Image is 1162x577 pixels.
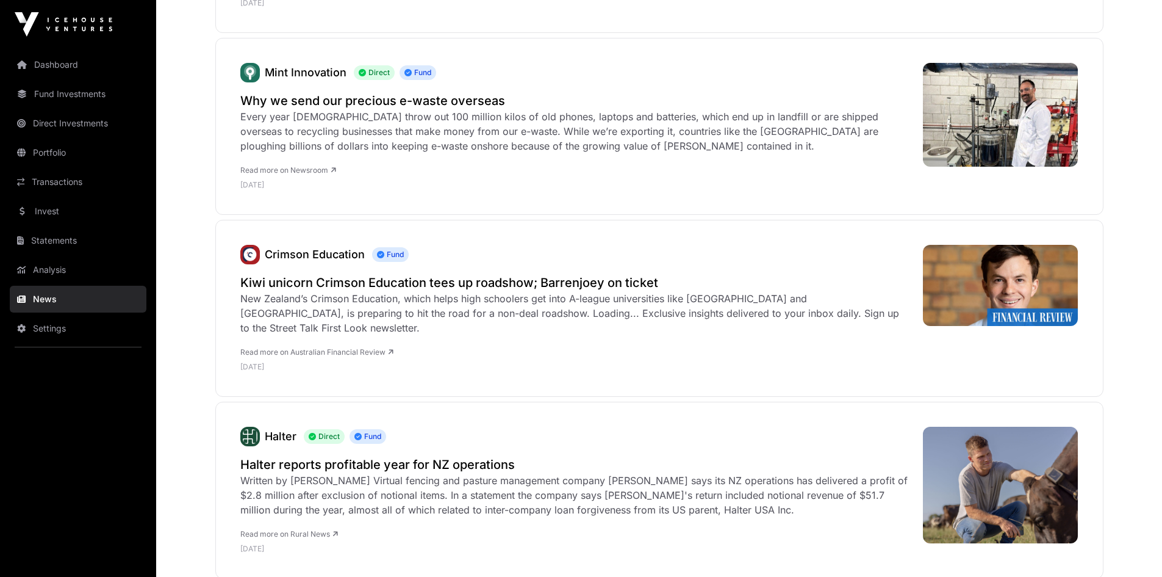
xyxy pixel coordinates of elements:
[10,256,146,283] a: Analysis
[240,347,393,357] a: Read more on Australian Financial Review
[10,227,146,254] a: Statements
[15,12,112,37] img: Icehouse Ventures Logo
[10,51,146,78] a: Dashboard
[10,81,146,107] a: Fund Investments
[400,65,436,80] span: Fund
[1101,518,1162,577] iframe: Chat Widget
[240,245,260,264] img: unnamed.jpg
[265,248,365,261] a: Crimson Education
[10,315,146,342] a: Settings
[923,63,1078,167] img: thumbnail_IMG_0015-e1756688335121.jpg
[240,544,911,554] p: [DATE]
[240,427,260,446] a: Halter
[240,529,338,539] a: Read more on Rural News
[354,65,395,80] span: Direct
[240,180,911,190] p: [DATE]
[10,198,146,225] a: Invest
[265,66,346,79] a: Mint Innovation
[10,169,146,195] a: Transactions
[240,63,260,82] a: Mint Innovation
[923,427,1078,543] img: 254ef5d7a7b6400ce51fef42e7abfe31_XL.jpg
[10,286,146,313] a: News
[240,92,911,109] a: Why we send our precious e-waste overseas
[240,362,911,372] p: [DATE]
[240,456,911,473] a: Halter reports profitable year for NZ operations
[240,245,260,264] a: Crimson Education
[240,109,911,153] div: Every year [DEMOGRAPHIC_DATA] throw out 100 million kilos of old phones, laptops and batteries, w...
[10,110,146,137] a: Direct Investments
[240,165,336,175] a: Read more on Newsroom
[923,245,1078,326] img: 3ee4561d2a23816da5a0a5818c0a720a1776a070.jpeg
[265,430,296,443] a: Halter
[350,429,386,444] span: Fund
[304,429,345,444] span: Direct
[240,274,911,291] a: Kiwi unicorn Crimson Education tees up roadshow; Barrenjoey on ticket
[240,63,260,82] img: Mint.svg
[10,139,146,166] a: Portfolio
[240,291,911,335] div: New Zealand’s Crimson Education, which helps high schoolers get into A-league universities like [...
[240,427,260,446] img: Halter-Favicon.svg
[372,247,409,262] span: Fund
[240,473,911,517] div: Written by [PERSON_NAME] Virtual fencing and pasture management company [PERSON_NAME] says its NZ...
